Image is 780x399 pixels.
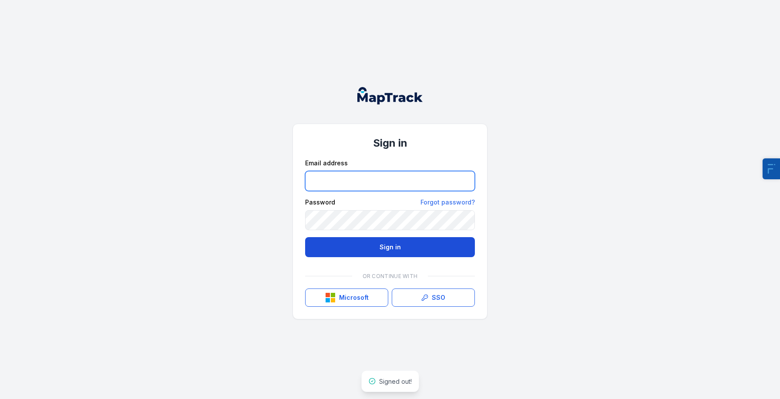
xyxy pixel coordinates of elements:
nav: Global [343,87,437,104]
a: SSO [392,288,475,307]
a: Forgot password? [420,198,475,207]
h1: Sign in [305,136,475,150]
div: Or continue with [305,268,475,285]
span: Signed out! [379,378,412,385]
label: Email address [305,159,348,168]
label: Password [305,198,335,207]
button: Microsoft [305,288,388,307]
button: Sign in [305,237,475,257]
